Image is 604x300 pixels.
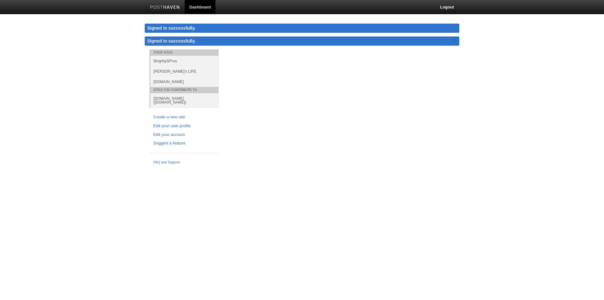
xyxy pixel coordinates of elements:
[150,76,219,87] a: [DOMAIN_NAME]
[149,87,219,93] li: Sites You Contribute To
[153,123,215,129] a: Edit your user profile
[150,56,219,66] a: Blog•byGF•us
[150,5,180,10] img: Posthaven-bar
[452,37,458,44] a: ×
[153,140,215,147] a: Suggest a feature
[147,38,196,43] span: Signed in successfully.
[149,49,219,56] li: Your Sites
[145,24,459,33] div: Signed in successfully.
[150,93,219,107] a: [DOMAIN_NAME] ([DOMAIN_NAME])
[153,160,215,165] a: FAQ and Support
[153,114,215,121] a: Create a new site
[153,132,215,138] a: Edit your account
[150,66,219,76] a: [PERSON_NAME]'s LIFE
